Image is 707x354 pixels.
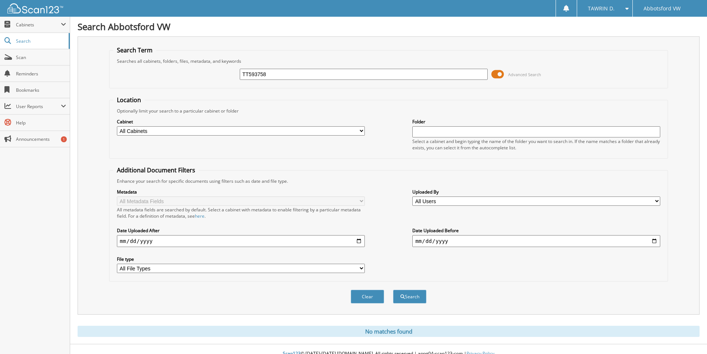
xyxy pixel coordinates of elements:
[113,178,664,184] div: Enhance your search for specific documents using filters such as date and file type.
[113,108,664,114] div: Optionally limit your search to a particular cabinet or folder
[412,138,660,151] div: Select a cabinet and begin typing the name of the folder you want to search in. If the name match...
[78,326,700,337] div: No matches found
[16,38,65,44] span: Search
[16,87,66,93] span: Bookmarks
[412,189,660,195] label: Uploaded By
[117,189,365,195] label: Metadata
[117,235,365,247] input: start
[117,227,365,234] label: Date Uploaded After
[78,20,700,33] h1: Search Abbotsford VW
[113,46,156,54] legend: Search Term
[412,227,660,234] label: Date Uploaded Before
[113,58,664,64] div: Searches all cabinets, folders, files, metadata, and keywords
[16,120,66,126] span: Help
[16,54,66,61] span: Scan
[16,103,61,110] span: User Reports
[412,235,660,247] input: end
[117,118,365,125] label: Cabinet
[195,213,204,219] a: here
[16,22,61,28] span: Cabinets
[588,6,615,11] span: TAWRIN D.
[117,207,365,219] div: All metadata fields are searched by default. Select a cabinet with metadata to enable filtering b...
[113,96,145,104] legend: Location
[16,136,66,142] span: Announcements
[117,256,365,262] label: File type
[644,6,681,11] span: Abbotsford VW
[351,290,384,303] button: Clear
[113,166,199,174] legend: Additional Document Filters
[508,72,541,77] span: Advanced Search
[393,290,426,303] button: Search
[412,118,660,125] label: Folder
[16,71,66,77] span: Reminders
[7,3,63,13] img: scan123-logo-white.svg
[61,136,67,142] div: 1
